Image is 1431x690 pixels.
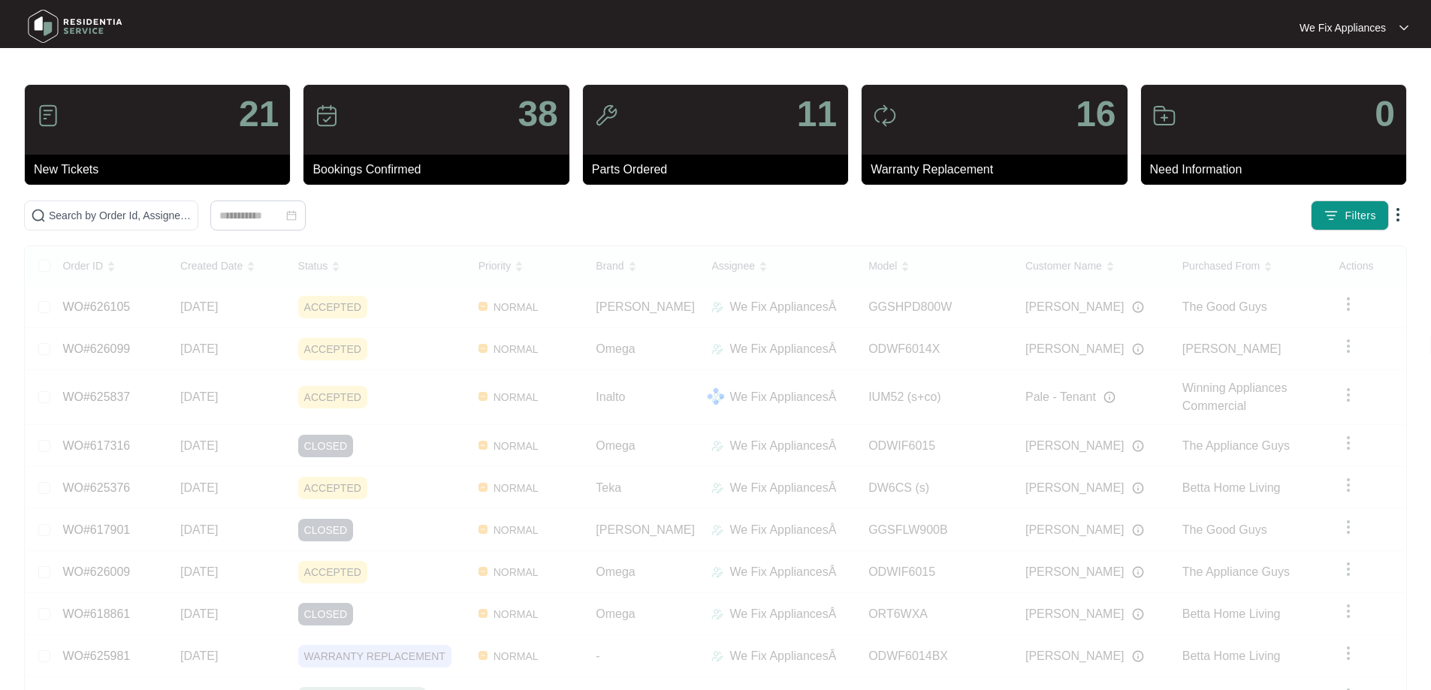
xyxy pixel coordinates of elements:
p: Bookings Confirmed [312,161,569,179]
p: 16 [1076,96,1116,132]
button: filter iconFilters [1311,200,1389,231]
p: Warranty Replacement [871,161,1127,179]
p: 21 [239,96,279,132]
span: Filters [1345,208,1376,224]
p: New Tickets [34,161,290,179]
img: residentia service logo [23,4,128,49]
input: Search by Order Id, Assignee Name, Customer Name, Brand and Model [49,207,192,224]
img: search-icon [31,208,46,223]
p: Parts Ordered [592,161,848,179]
img: icon [873,104,897,128]
p: 0 [1375,96,1395,132]
p: We Fix Appliances [1300,20,1386,35]
p: 38 [518,96,557,132]
img: icon [36,104,60,128]
img: icon [1152,104,1176,128]
img: dropdown arrow [1399,24,1408,32]
img: icon [315,104,339,128]
img: dropdown arrow [1389,206,1407,224]
img: icon [594,104,618,128]
img: filter icon [1324,208,1339,223]
p: 11 [797,96,837,132]
p: Need Information [1150,161,1406,179]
